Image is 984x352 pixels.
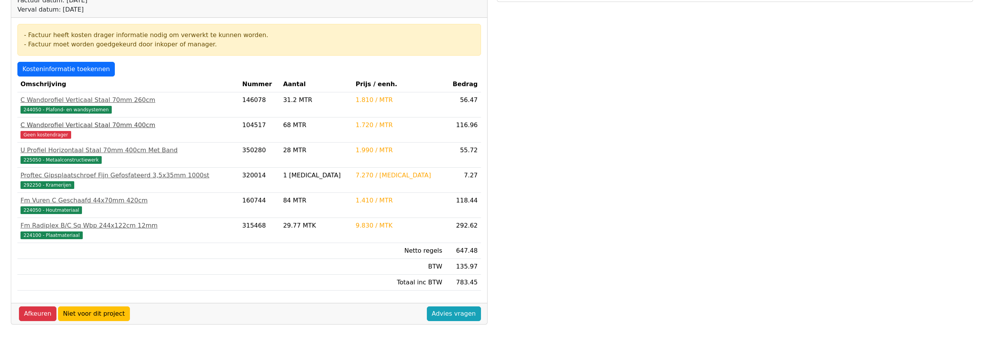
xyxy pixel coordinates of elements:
div: C Wandprofiel Verticaal Staal 70mm 260cm [20,95,236,105]
div: Fm Radiplex B/C Sq Wbp 244x122cm 12mm [20,221,236,230]
td: 146078 [239,92,280,117]
td: 292.62 [445,218,481,243]
a: Kosteninformatie toekennen [17,62,115,77]
th: Prijs / eenh. [353,77,445,92]
th: Bedrag [445,77,481,92]
td: Netto regels [353,243,445,259]
td: 104517 [239,117,280,143]
td: 116.96 [445,117,481,143]
div: 1.410 / MTR [356,196,442,205]
div: Fm Vuren C Geschaafd 44x70mm 420cm [20,196,236,205]
td: Totaal inc BTW [353,275,445,291]
td: 783.45 [445,275,481,291]
td: 56.47 [445,92,481,117]
div: 84 MTR [283,196,350,205]
div: 7.270 / [MEDICAL_DATA] [356,171,442,180]
a: C Wandprofiel Verticaal Staal 70mm 400cmGeen kostendrager [20,121,236,139]
span: 224100 - Plaatmateriaal [20,231,83,239]
div: 1.990 / MTR [356,146,442,155]
td: 118.44 [445,193,481,218]
span: 244050 - Plafond- en wandsystemen [20,106,112,114]
a: Fm Radiplex B/C Sq Wbp 244x122cm 12mm224100 - Plaatmateriaal [20,221,236,240]
td: BTW [353,259,445,275]
div: Proftec Gipsplaatschroef Fijn Gefosfateerd 3,5x35mm 1000st [20,171,236,180]
a: Proftec Gipsplaatschroef Fijn Gefosfateerd 3,5x35mm 1000st292250 - Kramerijen [20,171,236,189]
td: 135.97 [445,259,481,275]
td: 160744 [239,193,280,218]
a: U Profiel Horizontaal Staal 70mm 400cm Met Band225050 - Metaalconstructiewerk [20,146,236,164]
td: 320014 [239,168,280,193]
span: 292250 - Kramerijen [20,181,74,189]
div: 9.830 / MTK [356,221,442,230]
td: 7.27 [445,168,481,193]
td: 350280 [239,143,280,168]
div: Verval datum: [DATE] [17,5,138,14]
a: Advies vragen [427,306,481,321]
span: 225050 - Metaalconstructiewerk [20,156,102,164]
td: 315468 [239,218,280,243]
td: 647.48 [445,243,481,259]
div: 1 [MEDICAL_DATA] [283,171,350,180]
div: - Factuur moet worden goedgekeurd door inkoper of manager. [24,40,474,49]
a: Niet voor dit project [58,306,130,321]
div: 1.720 / MTR [356,121,442,130]
th: Aantal [280,77,353,92]
th: Nummer [239,77,280,92]
div: 1.810 / MTR [356,95,442,105]
div: 31.2 MTR [283,95,350,105]
div: C Wandprofiel Verticaal Staal 70mm 400cm [20,121,236,130]
a: Afkeuren [19,306,56,321]
div: U Profiel Horizontaal Staal 70mm 400cm Met Band [20,146,236,155]
a: Fm Vuren C Geschaafd 44x70mm 420cm224050 - Houtmateriaal [20,196,236,214]
div: 28 MTR [283,146,350,155]
a: C Wandprofiel Verticaal Staal 70mm 260cm244050 - Plafond- en wandsystemen [20,95,236,114]
span: Geen kostendrager [20,131,71,139]
div: 68 MTR [283,121,350,130]
th: Omschrijving [17,77,239,92]
div: 29.77 MTK [283,221,350,230]
div: - Factuur heeft kosten drager informatie nodig om verwerkt te kunnen worden. [24,31,474,40]
span: 224050 - Houtmateriaal [20,206,82,214]
td: 55.72 [445,143,481,168]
